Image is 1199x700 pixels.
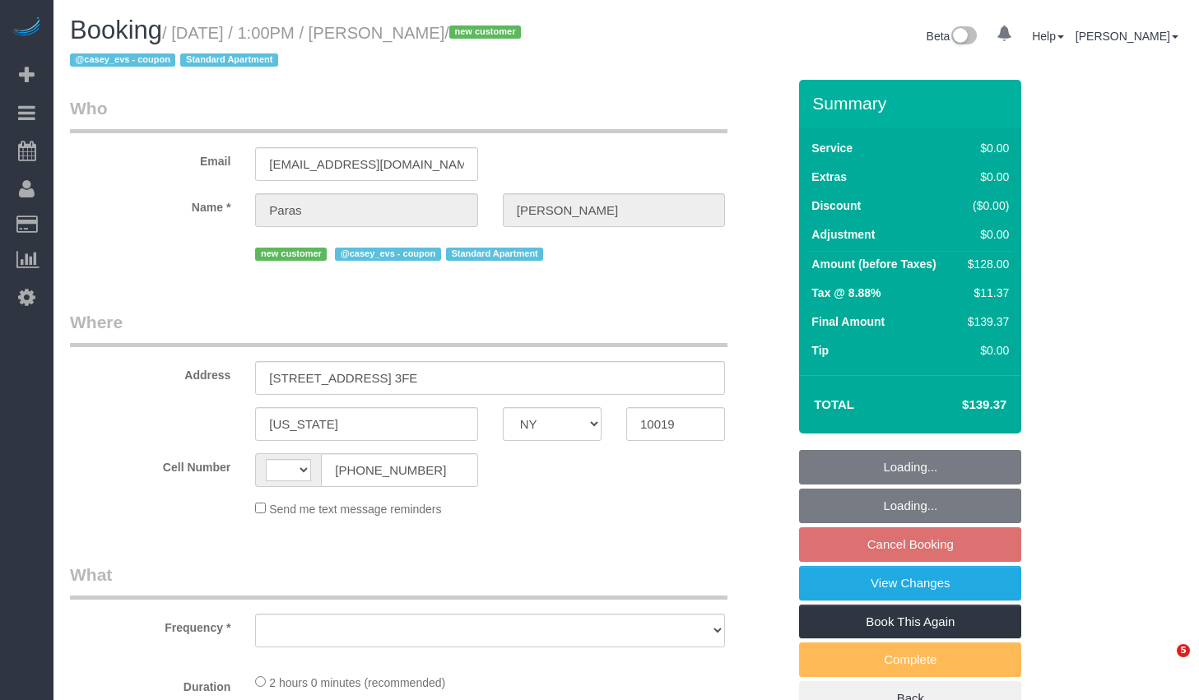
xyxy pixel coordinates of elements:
[811,313,885,330] label: Final Amount
[799,566,1021,600] a: View Changes
[799,605,1021,639] a: Book This Again
[811,140,853,156] label: Service
[58,614,243,636] label: Frequency *
[811,256,936,272] label: Amount (before Taxes)
[961,313,1009,330] div: $139.37
[811,226,875,243] label: Adjustment
[1076,30,1178,43] a: [PERSON_NAME]
[961,226,1009,243] div: $0.00
[70,310,727,347] legend: Where
[255,407,477,441] input: City
[449,25,521,39] span: new customer
[70,53,175,67] span: @casey_evs - coupon
[269,676,445,689] span: 2 hours 0 minutes (recommended)
[1177,644,1190,657] span: 5
[961,256,1009,272] div: $128.00
[335,248,440,261] span: @casey_evs - coupon
[58,673,243,695] label: Duration
[812,94,1013,113] h3: Summary
[811,197,861,214] label: Discount
[503,193,725,227] input: Last Name
[811,285,881,301] label: Tax @ 8.88%
[70,24,526,70] small: / [DATE] / 1:00PM / [PERSON_NAME]
[1032,30,1064,43] a: Help
[927,30,978,43] a: Beta
[180,53,278,67] span: Standard Apartment
[255,147,477,181] input: Email
[961,285,1009,301] div: $11.37
[961,169,1009,185] div: $0.00
[58,193,243,216] label: Name *
[321,453,477,487] input: Cell Number
[961,197,1009,214] div: ($0.00)
[626,407,725,441] input: Zip Code
[269,503,441,516] span: Send me text message reminders
[70,16,162,44] span: Booking
[58,361,243,383] label: Address
[70,96,727,133] legend: Who
[950,26,977,48] img: New interface
[10,16,43,39] img: Automaid Logo
[913,398,1006,412] h4: $139.37
[811,342,829,359] label: Tip
[255,193,477,227] input: First Name
[814,397,854,411] strong: Total
[1143,644,1183,684] iframe: Intercom live chat
[961,342,1009,359] div: $0.00
[58,147,243,169] label: Email
[961,140,1009,156] div: $0.00
[58,453,243,475] label: Cell Number
[70,563,727,600] legend: What
[811,169,847,185] label: Extras
[446,248,544,261] span: Standard Apartment
[255,248,327,261] span: new customer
